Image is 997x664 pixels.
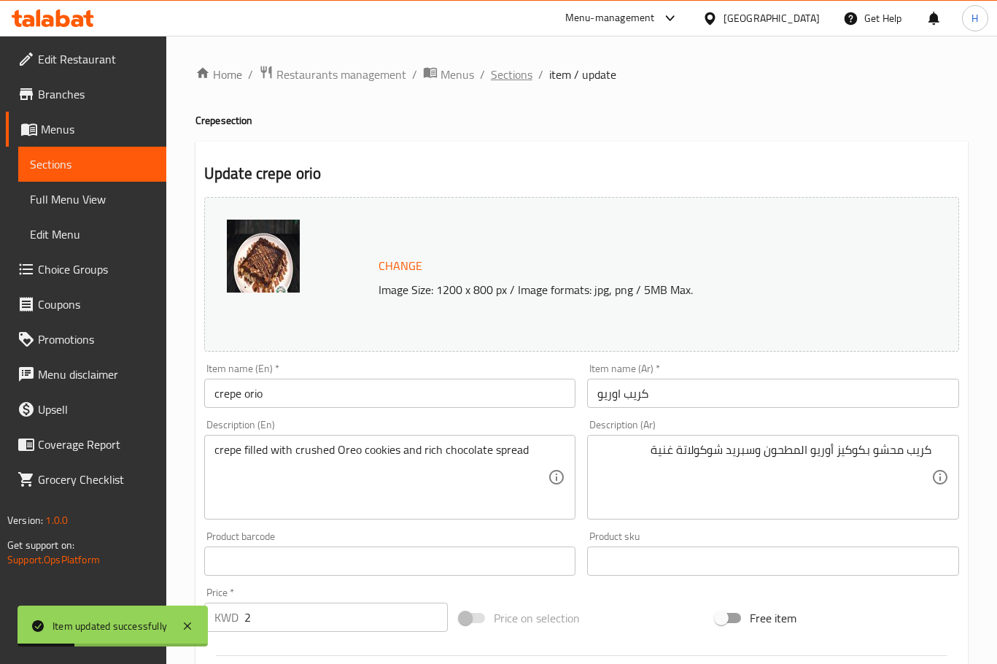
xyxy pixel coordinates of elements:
input: Enter name En [204,379,576,408]
a: Grocery Checklist [6,462,166,497]
a: Promotions [6,322,166,357]
textarea: crepe filled with crushed Oreo cookies and rich chocolate spread [214,443,548,512]
span: 1.0.0 [45,511,68,530]
span: Coupons [38,296,155,313]
input: Enter name Ar [587,379,959,408]
a: Menus [423,65,474,84]
a: Edit Menu [18,217,166,252]
li: / [248,66,253,83]
input: Please enter product sku [587,547,959,576]
span: item / update [549,66,616,83]
img: crepe_orio638955331944563641.jpg [227,220,300,293]
a: Choice Groups [6,252,166,287]
span: Choice Groups [38,260,155,278]
a: Branches [6,77,166,112]
span: Grocery Checklist [38,471,155,488]
li: / [412,66,417,83]
span: Edit Restaurant [38,50,155,68]
a: Support.OpsPlatform [7,550,100,569]
span: Menus [441,66,474,83]
h4: Crepe section [195,113,968,128]
button: Change [373,251,428,281]
a: Coupons [6,287,166,322]
span: Menu disclaimer [38,366,155,383]
input: Please enter product barcode [204,547,576,576]
input: Please enter price [244,603,448,632]
div: Item updated successfully [53,618,167,634]
a: Sections [491,66,532,83]
span: Change [379,255,422,277]
span: Restaurants management [276,66,406,83]
textarea: كريب محشو بكوكيز أوريو المطحون وسبريد شوكولاتة غنية [597,443,931,512]
a: Menu disclaimer [6,357,166,392]
a: Menus [6,112,166,147]
h2: Update crepe orio [204,163,959,185]
span: Free item [750,609,796,627]
p: KWD [214,609,238,626]
span: Promotions [38,331,155,348]
li: / [538,66,543,83]
nav: breadcrumb [195,65,968,84]
a: Coverage Report [6,427,166,462]
li: / [480,66,485,83]
span: Branches [38,85,155,103]
span: Upsell [38,401,155,418]
span: Full Menu View [30,190,155,208]
span: H [971,10,978,26]
a: Home [195,66,242,83]
span: Sections [30,155,155,173]
a: Restaurants management [259,65,406,84]
div: [GEOGRAPHIC_DATA] [723,10,820,26]
span: Edit Menu [30,225,155,243]
p: Image Size: 1200 x 800 px / Image formats: jpg, png / 5MB Max. [373,281,905,298]
span: Get support on: [7,536,74,555]
span: Menus [41,120,155,138]
div: Menu-management [565,9,655,27]
a: Upsell [6,392,166,427]
a: Sections [18,147,166,182]
span: Coverage Report [38,436,155,453]
span: Price on selection [494,609,580,627]
a: Full Menu View [18,182,166,217]
span: Version: [7,511,43,530]
a: Edit Restaurant [6,42,166,77]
